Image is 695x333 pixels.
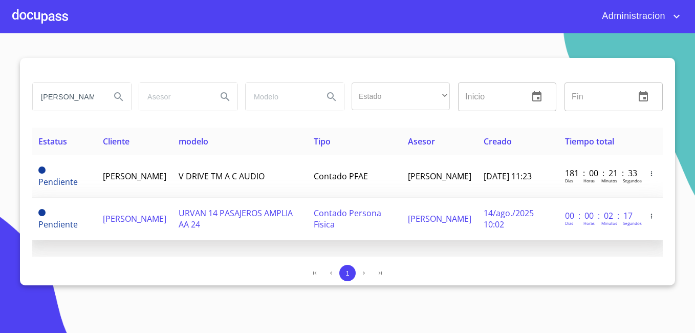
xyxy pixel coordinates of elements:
span: [PERSON_NAME] [103,213,166,224]
span: Pendiente [38,219,78,230]
span: Administracion [594,8,670,25]
p: Minutos [601,220,617,226]
p: 181 : 00 : 21 : 33 [565,168,634,179]
p: Dias [565,220,573,226]
span: Estatus [38,136,67,147]
span: Tipo [314,136,331,147]
span: Tiempo total [565,136,614,147]
span: Pendiente [38,167,46,174]
span: [PERSON_NAME] [408,213,471,224]
span: V DRIVE TM A C AUDIO [179,171,265,182]
span: Pendiente [38,209,46,216]
span: Cliente [103,136,129,147]
span: Contado PFAE [314,171,368,182]
span: URVAN 14 PASAJEROS AMPLIA AA 24 [179,207,293,230]
button: Search [319,85,344,109]
p: Horas [583,178,595,183]
button: account of current user [594,8,683,25]
input: search [139,83,209,111]
div: ​ [352,82,450,110]
p: Segundos [623,178,642,183]
p: Segundos [623,220,642,226]
span: Asesor [408,136,435,147]
input: search [33,83,102,111]
button: Search [213,85,237,109]
button: Search [106,85,131,109]
span: [PERSON_NAME] [408,171,471,182]
button: 1 [339,265,356,281]
p: Horas [583,220,595,226]
span: 14/ago./2025 10:02 [484,207,534,230]
p: Dias [565,178,573,183]
span: Creado [484,136,512,147]
span: Pendiente [38,176,78,188]
span: [DATE] 11:23 [484,171,532,182]
p: 00 : 00 : 02 : 17 [565,210,634,221]
span: Contado Persona Física [314,207,381,230]
span: [PERSON_NAME] [103,171,166,182]
p: Minutos [601,178,617,183]
span: 1 [345,269,349,277]
input: search [246,83,315,111]
span: modelo [179,136,208,147]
